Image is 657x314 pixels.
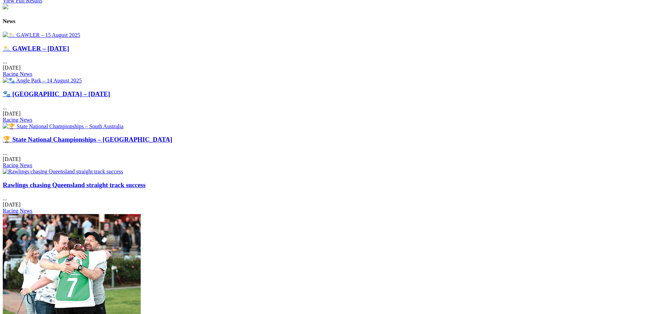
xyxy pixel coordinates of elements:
span: [DATE] [3,156,21,162]
img: 🐾 Angle Park – 14 August 2025 [3,77,82,84]
a: Racing News [3,71,32,77]
a: 🐾 [GEOGRAPHIC_DATA] – [DATE] [3,90,110,98]
a: 🌥️ GAWLER – [DATE] [3,45,69,52]
span: [DATE] [3,111,21,117]
div: ... [3,45,654,78]
a: 🏆 State National Championships – [GEOGRAPHIC_DATA] [3,136,172,143]
img: 🌥️ GAWLER – 15 August 2025 [3,32,80,38]
a: Rawlings chasing Queensland straight track success [3,181,146,189]
img: 🏆 State National Championships – South Australia [3,123,123,130]
div: ... [3,181,654,214]
a: Racing News [3,117,32,123]
div: ... [3,90,654,123]
img: Rawlings chasing Queensland straight track success [3,169,123,175]
a: Racing News [3,162,32,168]
a: Racing News [3,208,32,214]
img: chasers_homepage.jpg [3,4,8,9]
span: [DATE] [3,202,21,207]
span: [DATE] [3,65,21,71]
div: ... [3,136,654,169]
h4: News [3,18,654,24]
